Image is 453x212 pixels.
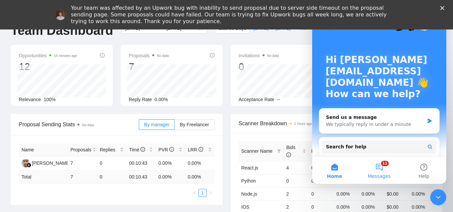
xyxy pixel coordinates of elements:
[309,161,334,174] td: 0
[359,187,384,200] td: 0.00%
[126,170,156,184] td: 00:10:43
[55,9,66,20] img: Profile image for Vadym
[129,97,152,102] span: Reply Rate
[21,159,30,167] img: AI
[71,5,388,25] div: Your team was affected by an Upwork bug with inability to send proposal due to server side timeou...
[54,54,77,58] time: 14 minutes ago
[44,97,56,102] span: 100%
[277,97,280,102] span: --
[440,6,447,10] div: Close
[284,187,309,200] td: 2
[384,187,409,200] td: $0.00
[129,52,169,60] span: Proposals
[286,145,295,157] span: Bids
[210,53,215,58] span: info-circle
[158,25,164,31] span: to
[19,170,68,184] td: Total
[129,147,145,152] span: Time
[241,204,249,210] a: IOS
[241,178,256,184] a: Python
[70,146,91,153] span: Proposals
[284,161,309,174] td: 4
[11,23,113,39] h1: Team Dashboard
[241,148,273,154] span: Scanner Name
[100,53,105,58] span: info-circle
[97,143,126,156] th: Replies
[32,159,70,167] div: [PERSON_NAME]
[239,52,279,60] span: Invitations
[239,119,435,128] span: Scanner Breakdown
[188,147,203,152] span: LRR
[284,174,309,187] td: 0
[68,170,97,184] td: 7
[19,52,77,60] span: Opportunities
[156,156,185,170] td: 0.00%
[286,152,291,157] span: info-circle
[312,7,446,184] iframe: Intercom live chat
[158,147,174,152] span: PVR
[68,156,97,170] td: 7
[209,191,213,195] span: right
[19,97,41,102] span: Relevance
[68,143,97,156] th: Proposals
[180,122,209,127] span: By Freelancer
[294,122,312,126] time: 2 hours ago
[309,187,334,200] td: 0
[190,189,199,197] button: left
[21,160,70,165] a: AI[PERSON_NAME]
[100,146,119,153] span: Replies
[207,189,215,197] button: right
[19,120,139,129] span: Proposal Sending Stats
[185,156,215,170] td: 0.00%
[190,189,199,197] li: Previous Page
[97,170,126,184] td: 0
[19,60,77,73] div: 12
[276,146,282,156] span: filter
[129,60,169,73] div: 7
[156,170,185,184] td: 0.00 %
[241,191,257,197] a: Node.js
[155,97,168,102] span: 0.00%
[192,191,196,195] span: left
[267,54,279,58] span: No data
[309,174,334,187] td: 0
[409,187,434,200] td: 0.00%
[82,123,94,127] span: No data
[277,149,281,153] span: filter
[430,189,446,205] iframe: Intercom live chat
[140,147,145,152] span: info-circle
[97,156,126,170] td: 0
[126,156,156,170] td: 00:10:43
[199,189,207,197] li: 1
[185,170,215,184] td: 0.00 %
[169,147,174,152] span: info-circle
[199,147,203,152] span: info-circle
[199,189,206,197] a: 1
[26,163,31,167] img: gigradar-bm.png
[334,187,359,200] td: 0.00%
[157,54,169,58] span: No data
[19,143,68,156] th: Name
[239,97,275,102] span: Acceptance Rate
[239,60,279,73] div: 0
[241,165,259,170] a: React.js
[144,122,169,127] span: By manager
[312,148,324,154] span: Re
[207,189,215,197] li: Next Page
